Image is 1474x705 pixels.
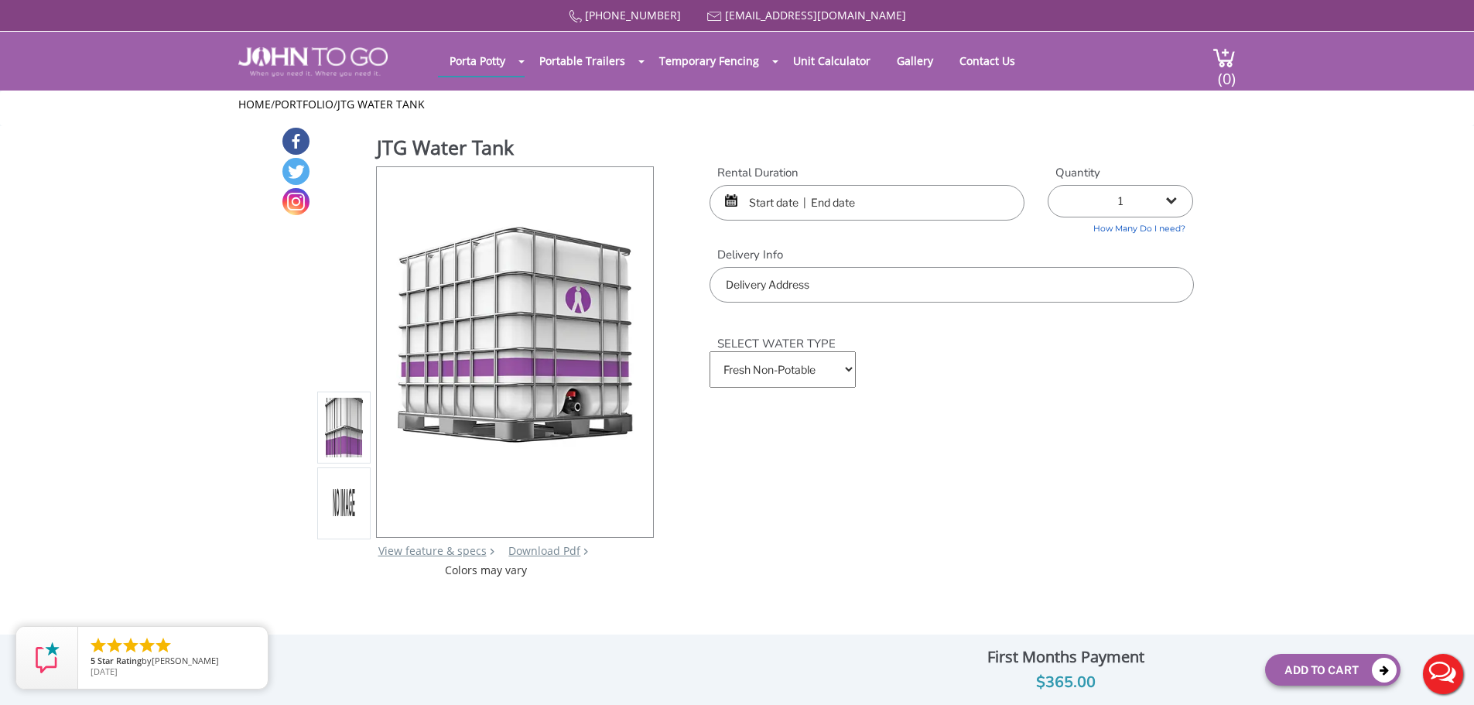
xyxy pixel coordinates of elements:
[378,543,487,558] a: View feature & specs
[388,167,642,532] img: Product
[323,321,365,686] img: svg+xml;base64,PHN2ZyB4bWxucz0iaHR0cDovL3d3dy53My5vcmcvMjAwMC9zdmciIHdpZHRoPSIxNTAiIGhlaWdodD0iMT...
[1212,47,1236,68] img: cart a
[648,46,771,76] a: Temporary Fencing
[438,46,517,76] a: Porta Potty
[781,46,882,76] a: Unit Calculator
[1412,643,1474,705] button: Live Chat
[1048,217,1193,235] a: How Many Do I need?
[490,548,494,555] img: right arrow icon
[508,543,580,558] a: Download Pdf
[282,128,310,155] a: Facebook
[710,247,1193,263] label: Delivery Info
[528,46,637,76] a: Portable Trailers
[337,97,425,111] a: JTG Water Tank
[121,636,140,655] li: 
[138,636,156,655] li: 
[154,636,173,655] li: 
[725,8,906,22] a: [EMAIL_ADDRESS][DOMAIN_NAME]
[948,46,1027,76] a: Contact Us
[377,134,655,165] h1: JTG Water Tank
[583,548,588,555] img: chevron.png
[152,655,219,666] span: [PERSON_NAME]
[323,245,365,610] img: Product
[238,97,271,111] a: Home
[91,666,118,677] span: [DATE]
[710,318,1193,351] h3: SELECT WATER TYPE
[91,655,95,666] span: 5
[710,267,1193,303] input: Delivery Address
[282,158,310,185] a: Twitter
[707,12,722,22] img: Mail
[710,185,1024,221] input: Start date | End date
[238,97,1236,112] ul: / /
[89,636,108,655] li: 
[317,563,655,578] div: Colors may vary
[1217,56,1236,89] span: (0)
[282,188,310,215] a: Instagram
[275,97,333,111] a: Portfolio
[585,8,681,22] a: [PHONE_NUMBER]
[32,642,63,673] img: Review Rating
[105,636,124,655] li: 
[878,644,1253,670] div: First Months Payment
[569,10,582,23] img: Call
[1265,654,1400,686] button: Add To Cart
[238,47,388,77] img: JOHN to go
[1048,165,1193,181] label: Quantity
[710,165,1024,181] label: Rental Duration
[91,656,255,667] span: by
[885,46,945,76] a: Gallery
[878,670,1253,695] div: $365.00
[97,655,142,666] span: Star Rating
